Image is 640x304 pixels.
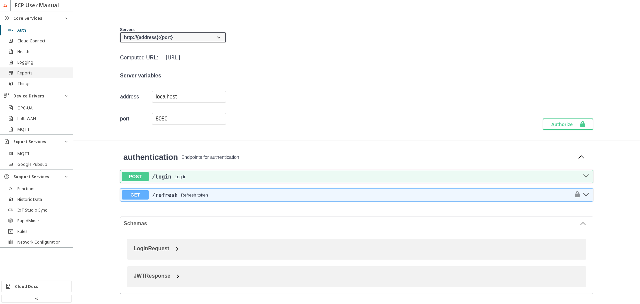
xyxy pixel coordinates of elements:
button: Collapse operation [576,153,587,163]
span: Servers [120,27,135,32]
div: Computed URL: [120,53,226,62]
span: authentication [123,153,178,162]
a: /login [152,174,171,180]
button: LoginRequest [130,242,590,255]
code: [URL] [164,53,182,62]
td: port [120,112,152,125]
button: POST/loginLog in [122,172,581,181]
button: post ​/login [581,172,591,181]
h4: Server variables [120,73,226,79]
button: Schemas [124,220,586,227]
button: get ​/refresh [581,191,591,199]
div: Refresh token [181,193,208,198]
span: POST [122,172,149,181]
td: address [120,90,152,103]
span: Schemas [124,221,580,227]
span: LoginRequest [134,246,169,251]
a: authentication [123,153,178,162]
a: /refresh [152,192,178,198]
span: JWTResponse [134,273,170,279]
button: Authorize [543,118,593,130]
div: Log in [175,174,186,179]
button: GET/refreshRefresh token [122,190,571,200]
button: JWTResponse [130,270,590,282]
span: GET [122,190,149,200]
p: Endpoints for authentication [181,155,573,160]
span: Authorize [551,121,579,127]
button: authorization button unlocked [571,191,581,199]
